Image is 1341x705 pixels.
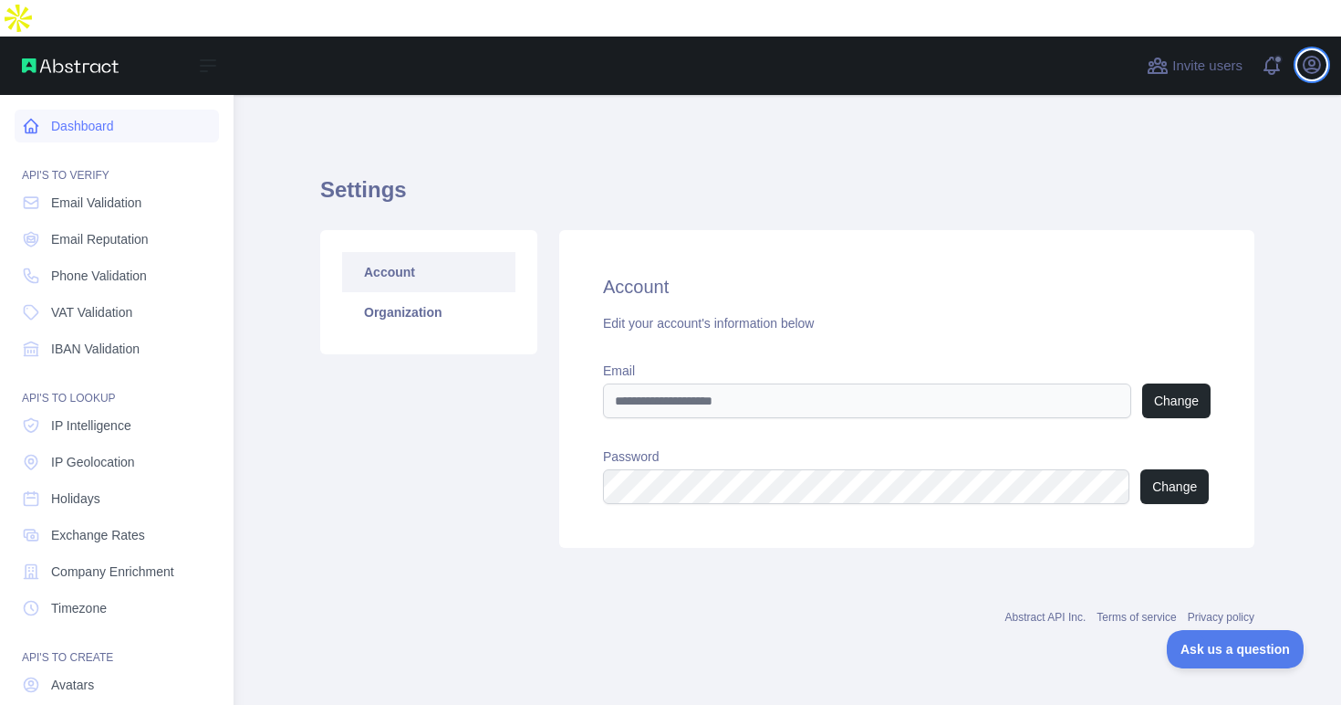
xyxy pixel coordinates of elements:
[342,292,515,332] a: Organization
[15,409,219,442] a: IP Intelligence
[15,110,219,142] a: Dashboard
[603,274,1211,300] h2: Account
[51,676,94,694] span: Avatars
[15,223,219,256] a: Email Reputation
[51,453,135,471] span: IP Geolocation
[1172,56,1242,77] span: Invite users
[15,555,219,588] a: Company Enrichment
[1140,469,1209,504] button: Change
[1143,51,1246,80] button: Invite users
[603,362,1211,380] label: Email
[15,628,219,665] div: API'S TO CREATE
[51,563,174,581] span: Company Enrichment
[1005,611,1086,624] a: Abstract API Inc.
[51,489,100,508] span: Holidays
[1142,384,1211,418] button: Change
[15,668,219,701] a: Avatars
[51,230,149,248] span: Email Reputation
[15,296,219,329] a: VAT Validation
[15,592,219,625] a: Timezone
[51,416,131,435] span: IP Intelligence
[1188,611,1254,624] a: Privacy policy
[15,332,219,365] a: IBAN Validation
[342,252,515,292] a: Account
[15,146,219,183] div: API'S TO VERIFY
[51,599,107,617] span: Timezone
[1167,630,1305,668] iframe: Toggle Customer Support
[320,175,1254,219] h1: Settings
[51,340,140,358] span: IBAN Validation
[15,446,219,479] a: IP Geolocation
[15,259,219,292] a: Phone Validation
[15,482,219,515] a: Holidays
[51,303,132,321] span: VAT Validation
[15,369,219,405] div: API'S TO LOOKUP
[51,526,145,544] span: Exchange Rates
[51,194,141,212] span: Email Validation
[22,58,119,73] img: Abstract API
[51,267,147,285] span: Phone Validation
[1097,611,1176,624] a: Terms of service
[15,186,219,219] a: Email Validation
[603,314,1211,332] div: Edit your account's information below
[15,519,219,552] a: Exchange Rates
[603,447,1211,466] label: Password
